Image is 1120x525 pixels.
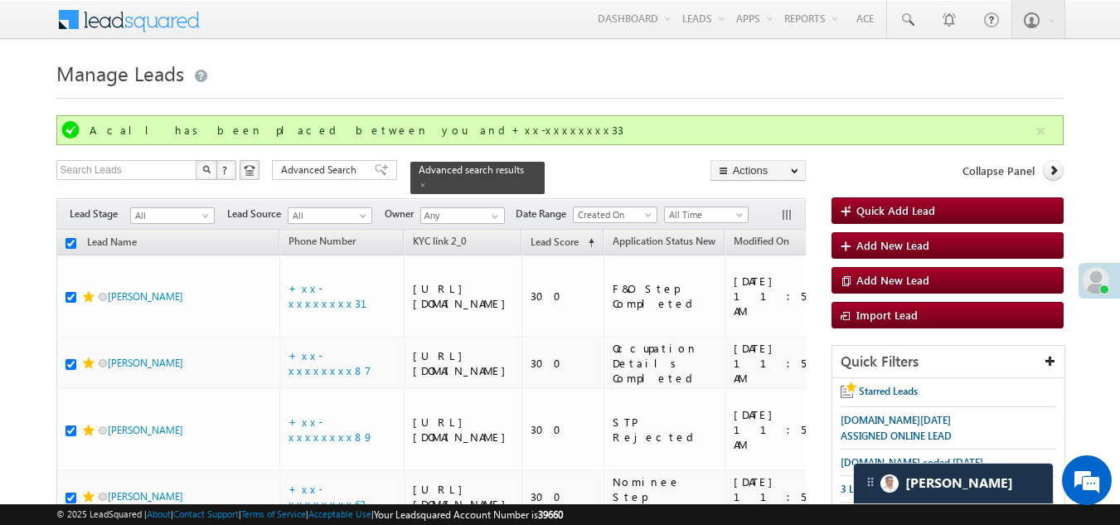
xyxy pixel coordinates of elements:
[734,341,832,386] div: [DATE] 11:50 AM
[734,407,832,452] div: [DATE] 11:52 AM
[856,238,929,252] span: Add New Lead
[216,160,236,180] button: ?
[613,235,715,247] span: Application Status New
[420,207,505,224] input: Type to Search
[522,232,603,254] a: Lead Score (sorted ascending)
[531,289,596,304] div: 300
[573,207,657,223] a: Created On
[405,232,475,254] a: KYC link 2_0
[288,348,371,377] a: +xx-xxxxxxxx87
[856,203,935,217] span: Quick Add Lead
[665,207,744,222] span: All Time
[227,207,288,221] span: Lead Source
[130,207,215,224] a: All
[56,507,563,523] span: © 2025 LeadSquared | | | | |
[664,207,749,223] a: All Time
[841,456,983,469] span: [DOMAIN_NAME] coded [DATE]
[531,422,596,437] div: 300
[419,163,524,176] span: Advanced search results
[853,463,1054,504] div: carter-dragCarter[PERSON_NAME]
[108,424,183,436] a: [PERSON_NAME]
[613,415,717,445] div: STP Rejected
[90,123,1035,138] div: A call has been placed between you and+xx-xxxxxxxx33
[604,232,724,254] a: Application Status New
[613,474,717,519] div: Nominee Step Completed
[374,508,563,521] span: Your Leadsquared Account Number is
[413,415,514,445] div: [URL][DOMAIN_NAME]
[413,482,514,512] div: [URL][DOMAIN_NAME]
[202,165,211,173] img: Search
[413,235,467,247] span: KYC link 2_0
[531,236,579,248] span: Lead Score
[880,474,899,493] img: Carter
[725,232,798,254] a: Modified On
[413,348,514,378] div: [URL][DOMAIN_NAME]
[538,508,563,521] span: 39660
[710,160,806,181] button: Actions
[79,233,145,255] a: Lead Name
[288,235,356,247] span: Phone Number
[173,508,239,519] a: Contact Support
[288,281,387,310] a: +xx-xxxxxxxx31
[856,308,918,322] span: Import Lead
[859,385,918,397] span: Starred Leads
[56,60,184,86] span: Manage Leads
[856,273,929,287] span: Add New Lead
[281,163,361,177] span: Advanced Search
[864,475,877,489] img: carter-drag
[516,207,573,221] span: Date Range
[288,482,371,511] a: +xx-xxxxxxxx62
[385,207,420,221] span: Owner
[734,274,832,318] div: [DATE] 11:51 AM
[581,236,594,250] span: (sorted ascending)
[280,232,364,254] a: Phone Number
[482,208,503,225] a: Show All Items
[70,207,130,221] span: Lead Stage
[308,508,371,519] a: Acceptable Use
[131,208,210,223] span: All
[288,207,372,224] a: All
[613,341,717,386] div: Occupation Details Completed
[65,238,76,249] input: Check all records
[288,415,374,444] a: +xx-xxxxxxxx89
[841,483,917,495] span: 3 LEAD CAPTURE
[905,475,1013,491] span: Carter
[241,508,306,519] a: Terms of Service
[108,490,183,503] a: [PERSON_NAME]
[222,163,230,177] span: ?
[734,235,789,247] span: Modified On
[613,281,717,311] div: F&O Step Completed
[841,414,952,442] span: [DOMAIN_NAME][DATE] ASSIGNED ONLINE LEAD
[832,346,1065,378] div: Quick Filters
[531,356,596,371] div: 300
[147,508,171,519] a: About
[574,207,652,222] span: Created On
[531,489,596,504] div: 300
[108,290,183,303] a: [PERSON_NAME]
[108,357,183,369] a: [PERSON_NAME]
[413,281,514,311] div: [URL][DOMAIN_NAME]
[962,163,1035,178] span: Collapse Panel
[734,474,832,519] div: [DATE] 11:51 AM
[288,208,367,223] span: All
